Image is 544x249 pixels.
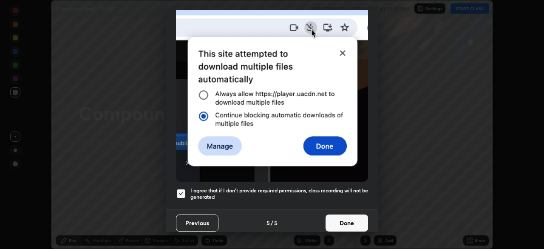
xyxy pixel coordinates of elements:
h5: I agree that if I don't provide required permissions, class recording will not be generated [190,187,368,200]
h4: 5 [274,218,278,227]
h4: 5 [266,218,270,227]
h4: / [271,218,273,227]
button: Done [326,215,368,232]
button: Previous [176,215,218,232]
